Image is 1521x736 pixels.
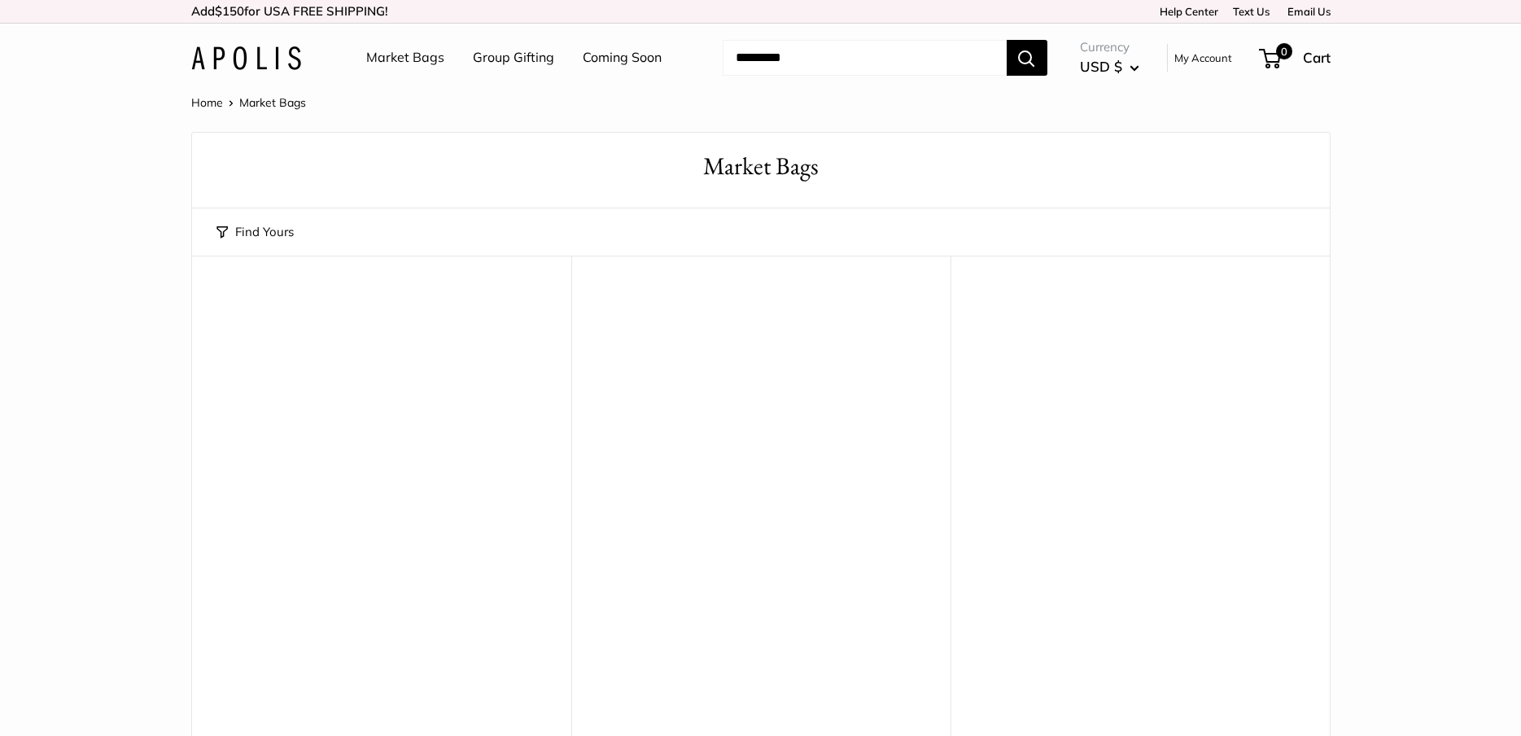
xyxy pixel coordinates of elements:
[1174,48,1232,68] a: My Account
[366,46,444,70] a: Market Bags
[191,46,301,70] img: Apolis
[473,46,554,70] a: Group Gifting
[1303,49,1331,66] span: Cart
[1080,36,1139,59] span: Currency
[723,40,1007,76] input: Search...
[191,92,306,113] nav: Breadcrumb
[191,95,223,110] a: Home
[1154,5,1218,18] a: Help Center
[1007,40,1047,76] button: Search
[1261,45,1331,71] a: 0 Cart
[967,296,1313,643] a: Market Bag in NaturalMarket Bag in Natural
[1080,54,1139,80] button: USD $
[1080,58,1122,75] span: USD $
[239,95,306,110] span: Market Bags
[215,3,244,19] span: $150
[583,46,662,70] a: Coming Soon
[588,296,934,643] a: Petite Market Bag in Naturaldescription_Effortless style that elevates every moment
[1275,43,1292,59] span: 0
[1233,5,1270,18] a: Text Us
[1282,5,1331,18] a: Email Us
[216,149,1305,184] h1: Market Bags
[216,221,294,243] button: Find Yours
